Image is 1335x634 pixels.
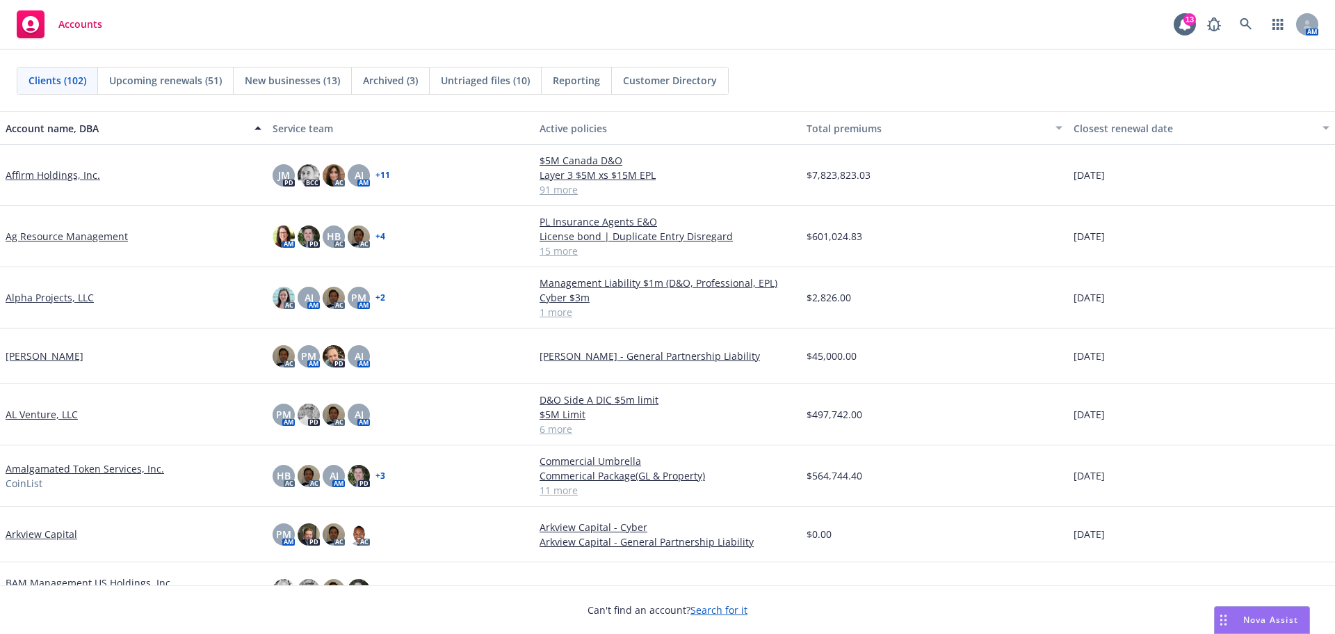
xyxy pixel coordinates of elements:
[323,404,345,426] img: photo
[348,579,370,601] img: photo
[327,229,341,244] span: HB
[245,73,340,88] span: New businesses (13)
[298,579,320,601] img: photo
[323,523,345,546] img: photo
[323,345,345,367] img: photo
[323,287,345,309] img: photo
[540,583,543,597] span: -
[323,579,345,601] img: photo
[807,527,832,541] span: $0.00
[58,19,102,30] span: Accounts
[267,111,534,145] button: Service team
[6,168,100,182] a: Affirm Holdings, Inc.
[1074,527,1105,541] span: [DATE]
[1214,606,1310,634] button: Nova Assist
[348,465,370,487] img: photo
[6,349,83,363] a: [PERSON_NAME]
[273,345,295,367] img: photo
[375,472,385,480] a: + 3
[348,225,370,248] img: photo
[375,171,390,180] a: + 11
[1074,583,1077,597] span: -
[540,534,795,549] a: Arkview Capital - General Partnership Liability
[355,407,364,422] span: AJ
[273,287,295,309] img: photo
[553,73,600,88] span: Reporting
[277,468,291,483] span: HB
[6,229,128,244] a: Ag Resource Management
[540,182,795,197] a: 91 more
[375,232,385,241] a: + 4
[441,73,530,88] span: Untriaged files (10)
[6,461,164,476] a: Amalgamated Token Services, Inc.
[1074,468,1105,483] span: [DATE]
[801,111,1068,145] button: Total premiums
[323,164,345,187] img: photo
[363,73,418,88] span: Archived (3)
[540,349,795,363] a: [PERSON_NAME] - General Partnership Liability
[1074,290,1105,305] span: [DATE]
[540,244,795,258] a: 15 more
[305,290,314,305] span: AJ
[375,294,385,302] a: + 2
[540,407,795,422] a: $5M Limit
[330,468,339,483] span: AJ
[6,576,173,590] a: BAM Management US Holdings, Inc.
[276,527,291,541] span: PM
[1215,607,1232,633] div: Drag to move
[273,121,528,136] div: Service team
[540,276,795,290] a: Management Liability $1m (D&O, Professional, EPL)
[298,164,320,187] img: photo
[1074,349,1105,363] span: [DATE]
[109,73,222,88] span: Upcoming renewals (51)
[1074,121,1314,136] div: Closest renewal date
[690,603,747,617] a: Search for it
[6,407,78,422] a: AL Venture, LLC
[588,603,747,617] span: Can't find an account?
[1232,10,1260,38] a: Search
[807,121,1047,136] div: Total premiums
[1200,10,1228,38] a: Report a Bug
[29,73,86,88] span: Clients (102)
[348,523,370,546] img: photo
[1074,407,1105,422] span: [DATE]
[540,305,795,319] a: 1 more
[351,290,366,305] span: PM
[1068,111,1335,145] button: Closest renewal date
[298,465,320,487] img: photo
[540,468,795,483] a: Commerical Package(GL & Property)
[1264,10,1292,38] a: Switch app
[540,121,795,136] div: Active policies
[273,579,295,601] img: photo
[355,168,364,182] span: AJ
[623,73,717,88] span: Customer Directory
[298,225,320,248] img: photo
[273,225,295,248] img: photo
[807,229,862,244] span: $601,024.83
[298,523,320,546] img: photo
[540,168,795,182] a: Layer 3 $5M xs $15M EPL
[540,153,795,168] a: $5M Canada D&O
[6,527,77,541] a: Arkview Capital
[540,393,795,407] a: D&O Side A DIC $5m limit
[298,404,320,426] img: photo
[807,583,832,597] span: $0.00
[1074,229,1105,244] span: [DATE]
[807,168,871,182] span: $7,823,823.03
[807,290,851,305] span: $2,826.00
[6,476,42,491] span: CoinList
[540,290,795,305] a: Cyber $3m
[278,168,290,182] span: JM
[534,111,801,145] button: Active policies
[807,407,862,422] span: $497,742.00
[540,520,795,534] a: Arkview Capital - Cyber
[540,229,795,244] a: License bond | Duplicate Entry Disregard
[1074,168,1105,182] span: [DATE]
[301,349,316,363] span: PM
[807,468,862,483] span: $564,744.40
[1183,10,1196,23] div: 13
